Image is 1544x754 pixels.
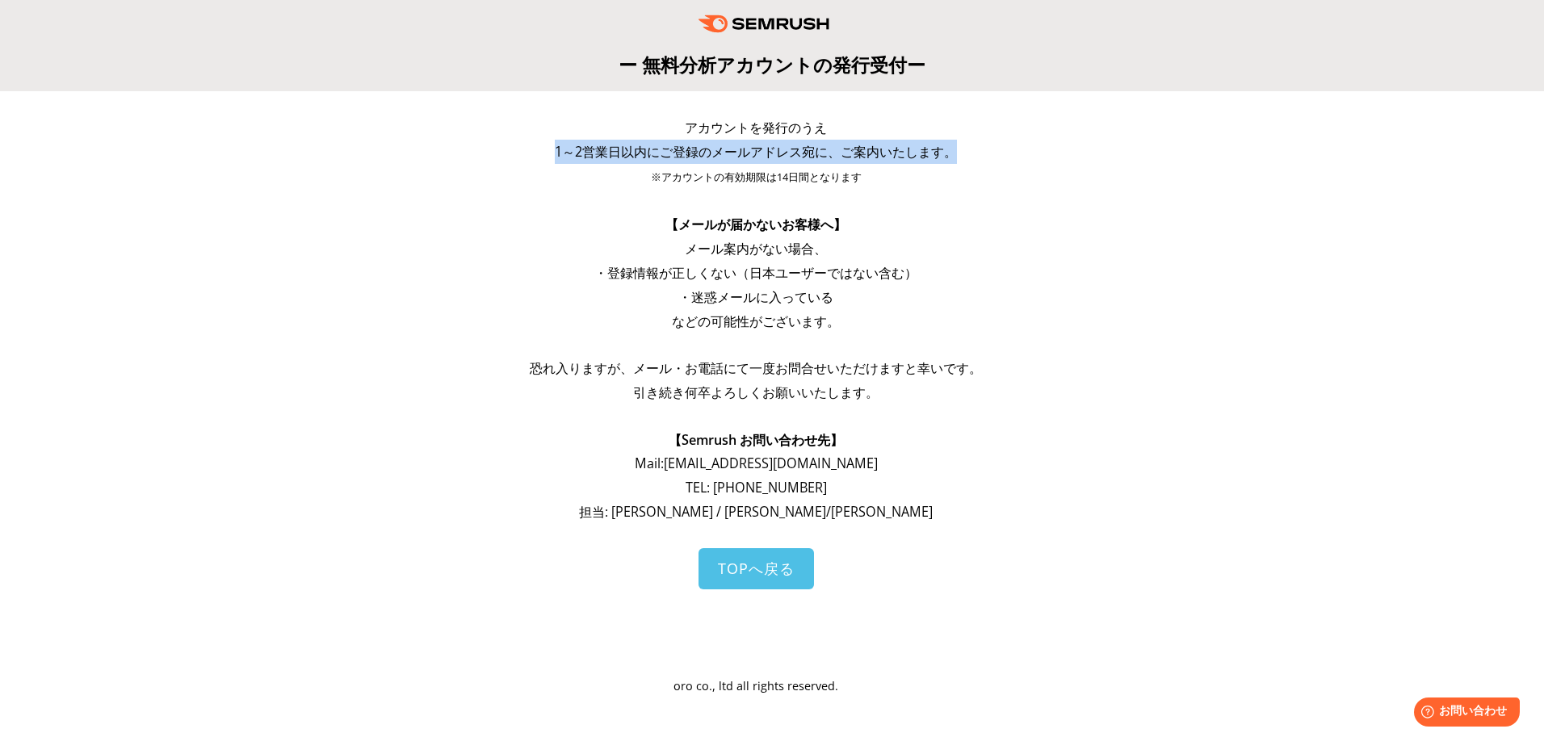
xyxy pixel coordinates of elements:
[685,119,827,136] span: アカウントを発行のうえ
[530,359,982,377] span: 恐れ入りますが、メール・お電話にて一度お問合せいただけますと幸いです。
[686,479,827,496] span: TEL: [PHONE_NUMBER]
[651,170,862,184] span: ※アカウントの有効期限は14日間となります
[594,264,917,282] span: ・登録情報が正しくない（日本ユーザーではない含む）
[579,503,933,521] span: 担当: [PERSON_NAME] / [PERSON_NAME]/[PERSON_NAME]
[665,216,846,233] span: 【メールが届かないお客様へ】
[673,678,838,693] span: oro co., ltd all rights reserved.
[633,383,879,401] span: 引き続き何卒よろしくお願いいたします。
[685,240,827,258] span: メール案内がない場合、
[672,312,840,330] span: などの可能性がございます。
[555,143,957,161] span: 1～2営業日以内にご登録のメールアドレス宛に、ご案内いたします。
[699,548,814,589] a: TOPへ戻る
[678,288,833,306] span: ・迷惑メールに入っている
[718,559,795,578] span: TOPへ戻る
[669,431,843,449] span: 【Semrush お問い合わせ先】
[635,454,878,472] span: Mail: [EMAIL_ADDRESS][DOMAIN_NAME]
[619,52,925,77] span: ー 無料分析アカウントの発行受付ー
[1400,691,1526,736] iframe: Help widget launcher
